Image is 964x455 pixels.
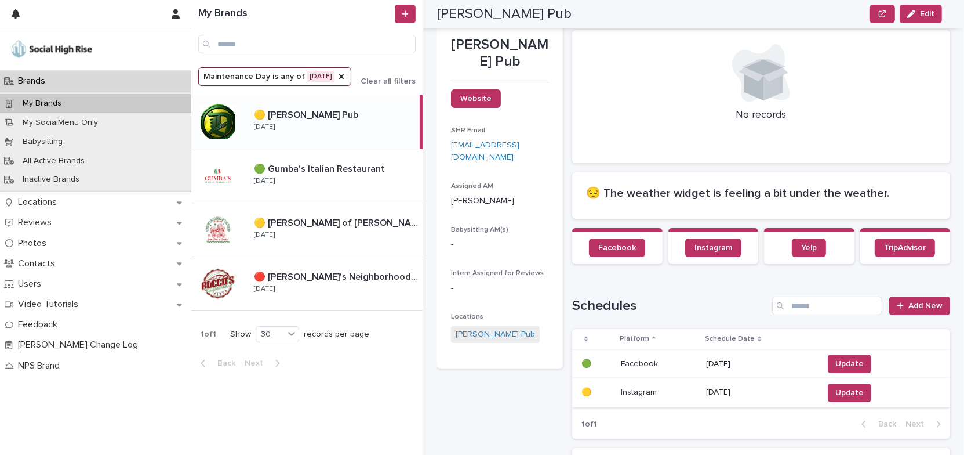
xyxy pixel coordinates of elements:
[13,340,147,351] p: [PERSON_NAME] Change Log
[191,320,225,349] p: 1 of 1
[884,244,926,252] span: TripAdvisor
[835,358,864,370] span: Update
[889,297,950,315] a: Add New
[256,328,284,341] div: 30
[13,118,107,128] p: My SocialMenu Only
[198,67,351,86] button: Maintenance Day
[13,258,64,269] p: Contacts
[589,239,645,257] a: Facebook
[828,355,871,373] button: Update
[460,95,492,103] span: Website
[900,5,942,23] button: Edit
[254,107,361,121] p: 🟡 [PERSON_NAME] Pub
[451,183,493,190] span: Assigned AM
[198,35,416,53] input: Search
[598,244,636,252] span: Facebook
[586,109,936,122] p: No records
[801,244,817,252] span: Yelp
[9,38,94,61] img: o5DnuTxEQV6sW9jFYBBf
[620,333,649,345] p: Platform
[13,319,67,330] p: Feedback
[456,328,535,341] a: [PERSON_NAME] Pub
[191,203,423,257] a: 🟡 [PERSON_NAME] of [PERSON_NAME]🟡 [PERSON_NAME] of [PERSON_NAME] [DATE]
[13,175,89,185] p: Inactive Brands
[572,378,950,407] tr: 🟡🟡 InstagramInstagram [DATE]Update
[254,231,275,239] p: [DATE]
[254,285,275,293] p: [DATE]
[621,357,660,369] p: Facebook
[304,330,369,340] p: records per page
[13,217,61,228] p: Reviews
[254,123,275,131] p: [DATE]
[581,385,594,398] p: 🟡
[230,330,251,340] p: Show
[191,358,240,369] button: Back
[254,215,420,229] p: 🟡 [PERSON_NAME] of [PERSON_NAME]
[240,358,289,369] button: Next
[451,127,485,134] span: SHR Email
[908,302,943,310] span: Add New
[13,156,94,166] p: All Active Brands
[254,269,420,283] p: 🔴 [PERSON_NAME]'s Neighborhood Pizza
[901,419,950,429] button: Next
[828,384,871,402] button: Update
[694,244,732,252] span: Instagram
[451,270,544,277] span: Intern Assigned for Reviews
[451,283,549,295] p: -
[13,238,56,249] p: Photos
[572,349,950,378] tr: 🟢🟢 FacebookFacebook [DATE]Update
[451,141,519,161] a: [EMAIL_ADDRESS][DOMAIN_NAME]
[351,77,416,85] button: Clear all filters
[581,357,594,369] p: 🟢
[13,279,50,290] p: Users
[852,419,901,429] button: Back
[451,239,549,251] p: -
[13,75,54,86] p: Brands
[871,420,896,428] span: Back
[451,195,549,207] p: [PERSON_NAME]
[706,359,814,369] p: [DATE]
[572,298,767,315] h1: Schedules
[254,177,275,185] p: [DATE]
[586,186,936,200] h2: 😔 The weather widget is feeling a bit under the weather.
[13,137,72,147] p: Babysitting
[245,359,270,367] span: Next
[191,95,423,149] a: 🟡 [PERSON_NAME] Pub🟡 [PERSON_NAME] Pub [DATE]
[437,6,572,23] h2: [PERSON_NAME] Pub
[772,297,882,315] input: Search
[835,387,864,399] span: Update
[685,239,741,257] a: Instagram
[875,239,935,257] a: TripAdvisor
[792,239,826,257] a: Yelp
[198,8,392,20] h1: My Brands
[13,197,66,208] p: Locations
[451,226,508,233] span: Babysitting AM(s)
[705,333,755,345] p: Schedule Date
[191,257,423,311] a: 🔴 [PERSON_NAME]'s Neighborhood Pizza🔴 [PERSON_NAME]'s Neighborhood Pizza [DATE]
[451,313,483,320] span: Locations
[254,161,387,175] p: 🟢 Gumba's Italian Restaurant
[451,37,549,70] p: [PERSON_NAME] Pub
[13,99,71,109] p: My Brands
[920,10,934,18] span: Edit
[191,149,423,203] a: 🟢 Gumba's Italian Restaurant🟢 Gumba's Italian Restaurant [DATE]
[13,360,69,371] p: NPS Brand
[905,420,931,428] span: Next
[210,359,235,367] span: Back
[13,299,88,310] p: Video Tutorials
[451,89,501,108] a: Website
[361,77,416,85] span: Clear all filters
[621,385,659,398] p: Instagram
[572,410,606,439] p: 1 of 1
[706,388,814,398] p: [DATE]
